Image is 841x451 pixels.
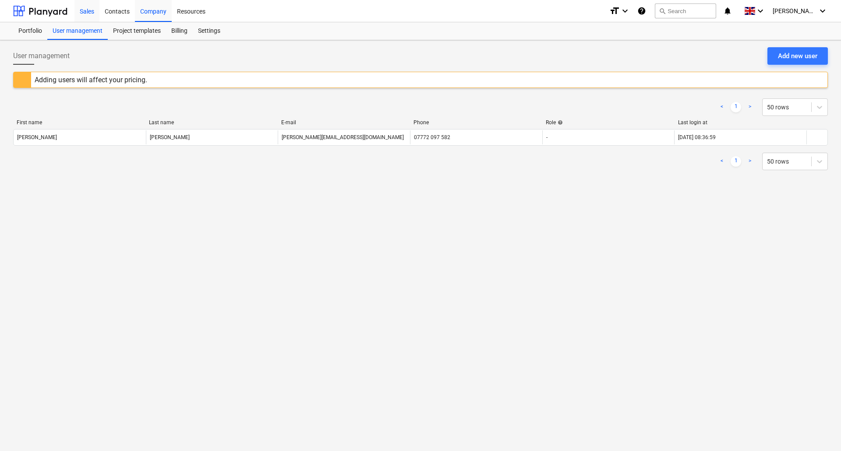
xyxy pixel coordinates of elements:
[717,102,727,112] a: Previous page
[723,6,732,16] i: notifications
[149,119,274,126] div: Last name
[17,134,57,140] div: [PERSON_NAME]
[35,76,147,84] div: Adding users will affect your pricing.
[767,47,828,65] button: Add new user
[13,22,47,40] a: Portfolio
[414,134,450,140] div: 07772 097 582
[678,119,803,126] div: Last login at
[773,7,816,14] span: [PERSON_NAME]
[745,156,755,167] a: Next page
[678,134,716,140] div: [DATE] 08:36:59
[609,6,620,16] i: format_size
[17,119,142,126] div: First name
[655,3,716,18] button: Search
[166,22,193,40] a: Billing
[413,119,539,126] div: Phone
[659,7,666,14] span: search
[620,6,630,16] i: keyboard_arrow_down
[731,156,741,167] a: Page 1 is your current page
[755,6,766,16] i: keyboard_arrow_down
[637,6,646,16] i: Knowledge base
[556,120,563,125] span: help
[108,22,166,40] a: Project templates
[546,134,548,140] span: -
[282,134,404,140] div: [PERSON_NAME][EMAIL_ADDRESS][DOMAIN_NAME]
[193,22,226,40] a: Settings
[47,22,108,40] a: User management
[150,134,190,140] div: [PERSON_NAME]
[817,6,828,16] i: keyboard_arrow_down
[546,119,671,126] div: Role
[778,50,817,62] div: Add new user
[745,102,755,112] a: Next page
[717,156,727,167] a: Previous page
[731,102,741,112] a: Page 1 is your current page
[13,51,70,61] span: User management
[281,119,406,126] div: E-mail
